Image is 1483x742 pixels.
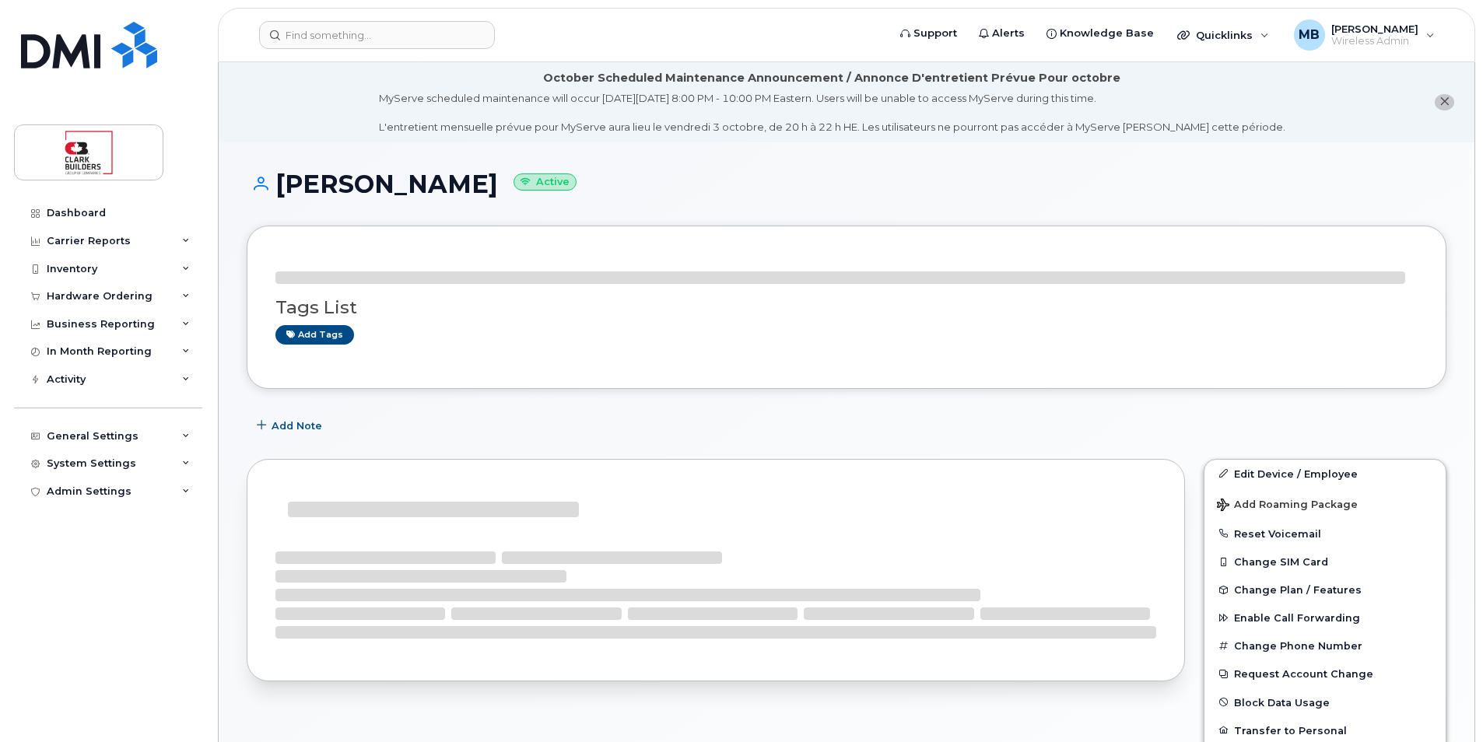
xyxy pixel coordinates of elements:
[1204,548,1446,576] button: Change SIM Card
[275,325,354,345] a: Add tags
[1204,688,1446,716] button: Block Data Usage
[1234,584,1362,596] span: Change Plan / Features
[1204,660,1446,688] button: Request Account Change
[379,91,1285,135] div: MyServe scheduled maintenance will occur [DATE][DATE] 8:00 PM - 10:00 PM Eastern. Users will be u...
[275,298,1418,317] h3: Tags List
[1204,460,1446,488] a: Edit Device / Employee
[247,412,335,440] button: Add Note
[247,170,1446,198] h1: [PERSON_NAME]
[1204,604,1446,632] button: Enable Call Forwarding
[1435,94,1454,110] button: close notification
[1234,612,1360,624] span: Enable Call Forwarding
[514,173,577,191] small: Active
[1204,520,1446,548] button: Reset Voicemail
[1204,488,1446,520] button: Add Roaming Package
[272,418,322,433] span: Add Note
[543,70,1120,86] div: October Scheduled Maintenance Announcement / Annonce D'entretient Prévue Pour octobre
[1217,499,1358,513] span: Add Roaming Package
[1204,576,1446,604] button: Change Plan / Features
[1204,632,1446,660] button: Change Phone Number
